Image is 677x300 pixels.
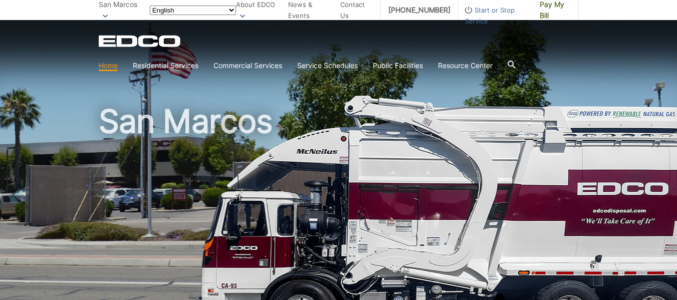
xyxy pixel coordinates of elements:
a: Resource Center [438,60,493,71]
a: Residential Services [133,60,198,71]
a: Commercial Services [213,60,282,71]
a: Home [99,60,118,71]
a: Service Schedules [297,60,358,71]
select: Select a language [150,6,236,15]
a: EDCD logo. Return to the homepage. [99,35,182,47]
a: Public Facilities [373,60,423,71]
